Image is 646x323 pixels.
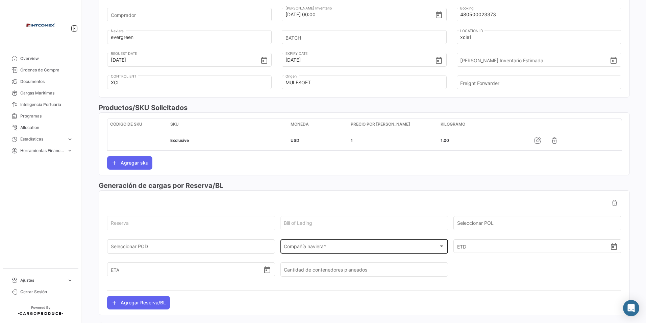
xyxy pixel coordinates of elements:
button: Open calendar [610,242,618,250]
span: Inteligencia Portuaria [20,102,73,108]
button: Agregar Reserva/BL [107,296,170,309]
h3: Generación de cargas por Reserva/BL [99,181,630,190]
input: Seleccionar una fecha [111,48,260,72]
input: Seleccionar una fecha [285,48,435,72]
datatable-header-cell: SKU [168,119,288,131]
input: Seleccionar una fecha [285,3,435,26]
span: SKU [170,121,179,127]
span: Ajustes [20,277,64,283]
a: Inteligencia Portuaria [5,99,76,110]
span: Precio por [PERSON_NAME] [351,121,410,127]
datatable-header-cell: Código de SKU [107,119,168,131]
a: Programas [5,110,76,122]
span: Código de SKU [110,121,142,127]
a: Documentos [5,76,76,87]
span: Moneda [291,121,309,127]
span: Cargas Marítimas [20,90,73,96]
span: USD [291,138,299,143]
span: Programas [20,113,73,119]
button: Agregar sku [107,156,152,170]
span: expand_more [67,277,73,283]
h3: Productos/SKU Solicitados [99,103,630,112]
span: Órdenes de Compra [20,67,73,73]
div: Abrir Intercom Messenger [623,300,639,316]
span: Estadísticas [20,136,64,142]
a: Allocation [5,122,76,133]
a: Órdenes de Compra [5,64,76,76]
span: expand_more [67,148,73,154]
button: Open calendar [263,266,271,273]
span: Overview [20,56,73,62]
span: Compañía naviera * [284,245,439,251]
span: Kilogramo [441,121,465,127]
span: Herramientas Financieras [20,148,64,154]
a: Cargas Marítimas [5,87,76,99]
button: Open calendar [435,56,443,64]
span: expand_more [67,136,73,142]
span: Allocation [20,125,73,131]
datatable-header-cell: Moneda [288,119,348,131]
span: 1.00 [441,138,449,143]
span: Documentos [20,79,73,85]
a: Overview [5,53,76,64]
button: Open calendar [260,56,268,64]
button: Open calendar [435,11,443,18]
img: intcomex.png [24,8,57,42]
span: 1 [351,138,353,143]
button: Open calendar [610,56,618,64]
span: Cerrar Sesión [20,289,73,295]
span: Exclusive [170,138,189,143]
